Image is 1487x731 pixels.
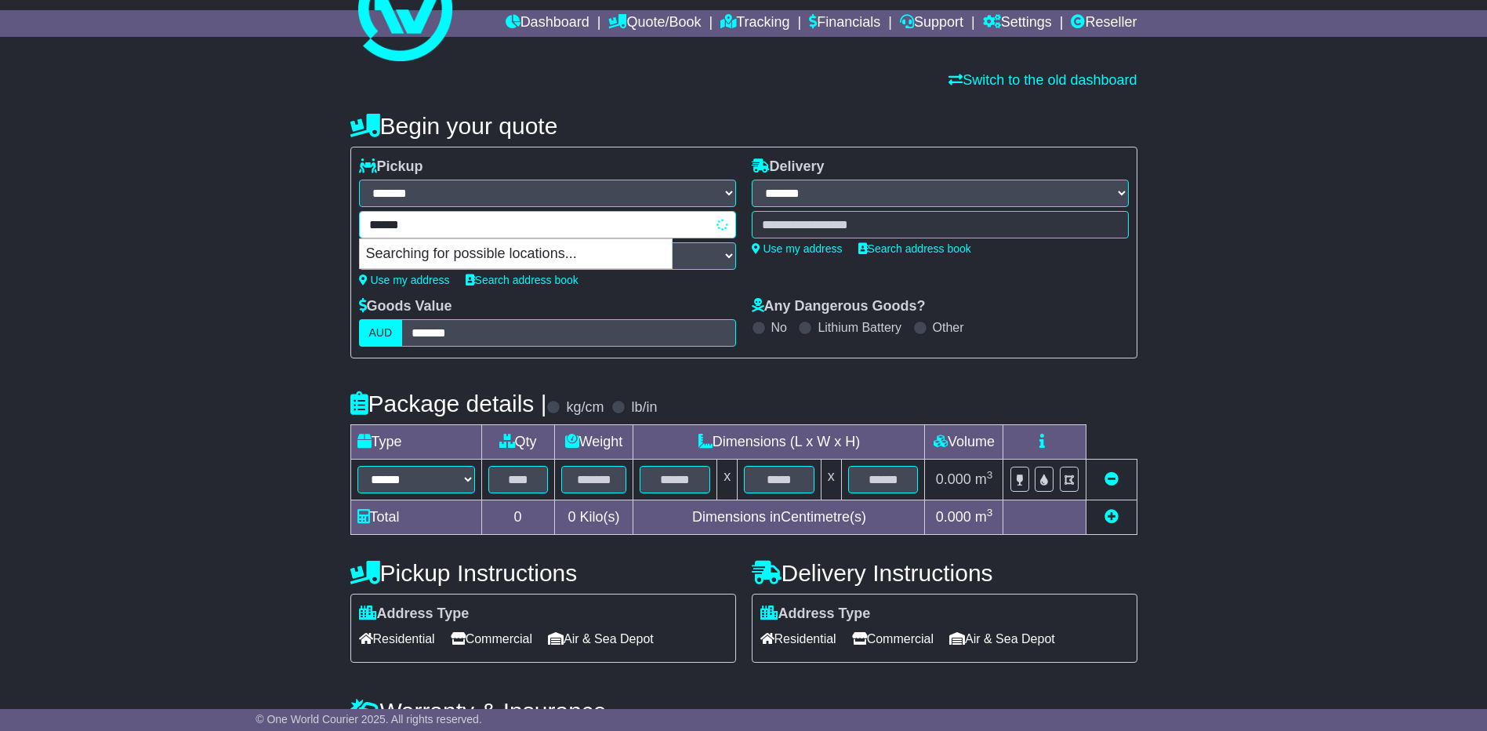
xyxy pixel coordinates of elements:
h4: Warranty & Insurance [350,698,1137,724]
a: Tracking [720,10,789,37]
h4: Delivery Instructions [752,560,1137,586]
label: lb/in [631,399,657,416]
td: x [821,460,841,500]
a: Financials [809,10,880,37]
td: 0 [481,500,554,535]
span: Commercial [852,627,934,651]
h4: Pickup Instructions [350,560,736,586]
span: 0 [568,509,575,525]
a: Quote/Book [608,10,701,37]
td: Volume [925,425,1003,460]
a: Use my address [752,242,843,255]
span: Air & Sea Depot [548,627,654,651]
a: Settings [983,10,1052,37]
td: Type [350,425,481,460]
span: m [975,471,993,487]
a: Add new item [1104,509,1119,525]
sup: 3 [987,507,993,518]
h4: Begin your quote [350,113,1137,139]
td: Weight [554,425,633,460]
label: kg/cm [566,399,604,416]
a: Dashboard [506,10,589,37]
td: Kilo(s) [554,500,633,535]
a: Support [900,10,963,37]
span: 0.000 [936,509,971,525]
td: Dimensions (L x W x H) [633,425,925,460]
sup: 3 [987,469,993,481]
td: Total [350,500,481,535]
td: Dimensions in Centimetre(s) [633,500,925,535]
a: Search address book [858,242,971,255]
span: 0.000 [936,471,971,487]
label: AUD [359,319,403,347]
label: Goods Value [359,298,452,315]
p: Searching for possible locations... [360,239,672,269]
label: Address Type [760,606,871,623]
td: x [717,460,738,500]
label: Delivery [752,158,825,176]
h4: Package details | [350,391,547,416]
span: Commercial [451,627,532,651]
label: Other [933,320,964,335]
a: Reseller [1071,10,1137,37]
a: Switch to the old dashboard [948,72,1137,88]
span: Air & Sea Depot [949,627,1055,651]
label: Address Type [359,606,470,623]
a: Use my address [359,274,450,286]
span: © One World Courier 2025. All rights reserved. [256,713,482,726]
a: Remove this item [1104,471,1119,487]
label: Any Dangerous Goods? [752,298,926,315]
label: Lithium Battery [818,320,901,335]
span: Residential [760,627,836,651]
a: Search address book [466,274,578,286]
label: No [771,320,787,335]
label: Pickup [359,158,423,176]
span: m [975,509,993,525]
td: Qty [481,425,554,460]
span: Residential [359,627,435,651]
